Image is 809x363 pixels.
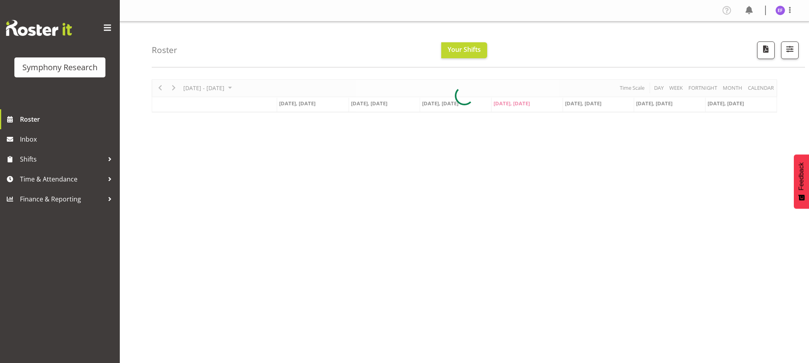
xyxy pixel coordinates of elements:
[781,41,799,59] button: Filter Shifts
[22,61,97,73] div: Symphony Research
[152,45,177,55] h4: Roster
[20,133,116,145] span: Inbox
[775,6,785,15] img: edmond-fernandez1860.jpg
[6,20,72,36] img: Rosterit website logo
[20,193,104,205] span: Finance & Reporting
[757,41,775,59] button: Download a PDF of the roster according to the set date range.
[20,153,104,165] span: Shifts
[798,162,805,190] span: Feedback
[20,173,104,185] span: Time & Attendance
[20,113,116,125] span: Roster
[448,45,481,54] span: Your Shifts
[441,42,487,58] button: Your Shifts
[794,154,809,209] button: Feedback - Show survey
